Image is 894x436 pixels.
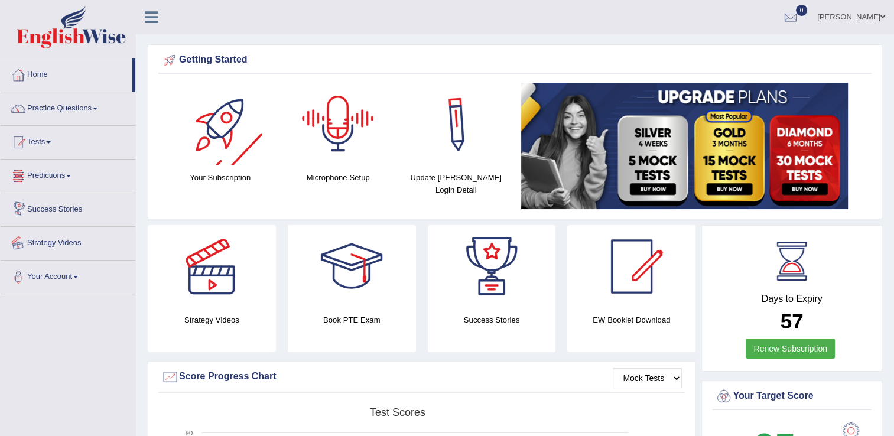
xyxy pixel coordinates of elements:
[1,193,135,223] a: Success Stories
[1,227,135,256] a: Strategy Videos
[715,294,869,304] h4: Days to Expiry
[148,314,276,326] h4: Strategy Videos
[715,388,869,405] div: Your Target Score
[796,5,808,16] span: 0
[1,126,135,155] a: Tests
[161,51,869,69] div: Getting Started
[167,171,274,184] h4: Your Subscription
[403,171,509,196] h4: Update [PERSON_NAME] Login Detail
[285,171,392,184] h4: Microphone Setup
[567,314,695,326] h4: EW Booklet Download
[1,261,135,290] a: Your Account
[1,92,135,122] a: Practice Questions
[1,58,132,88] a: Home
[1,160,135,189] a: Predictions
[370,406,425,418] tspan: Test scores
[781,310,804,333] b: 57
[521,83,848,209] img: small5.jpg
[428,314,556,326] h4: Success Stories
[161,368,682,386] div: Score Progress Chart
[746,339,835,359] a: Renew Subscription
[288,314,416,326] h4: Book PTE Exam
